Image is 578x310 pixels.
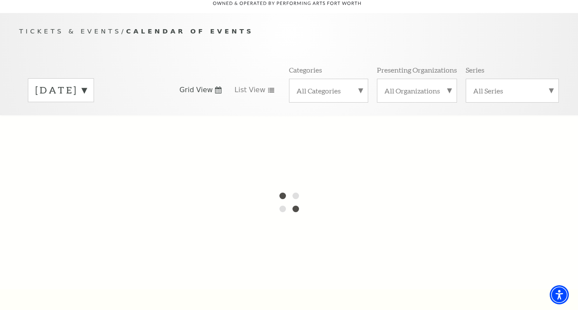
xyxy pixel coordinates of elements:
label: [DATE] [35,83,87,97]
p: / [19,26,559,37]
span: Tickets & Events [19,27,121,35]
label: All Organizations [384,86,450,95]
span: List View [235,85,265,95]
label: All Series [473,86,551,95]
span: Grid View [179,85,213,95]
p: Series [466,65,484,74]
div: Accessibility Menu [550,285,569,304]
label: All Categories [296,86,361,95]
p: Presenting Organizations [377,65,457,74]
span: Calendar of Events [126,27,254,35]
p: Categories [289,65,322,74]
